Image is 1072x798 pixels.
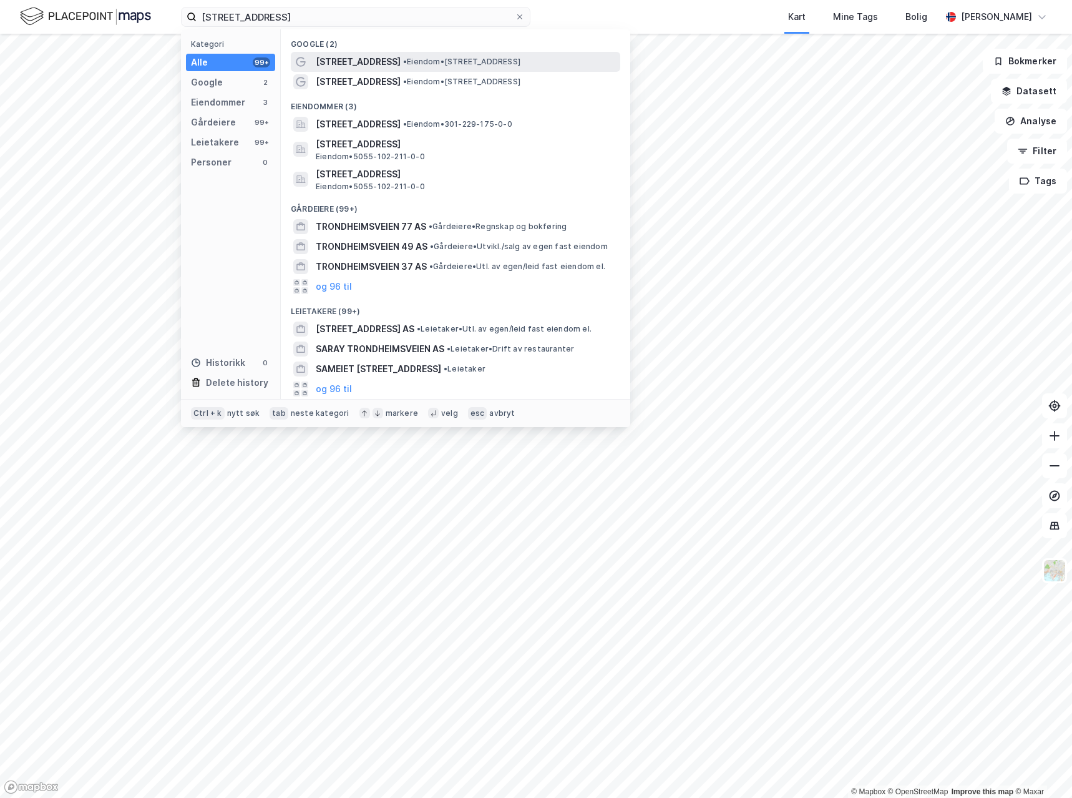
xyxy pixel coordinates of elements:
[316,259,427,274] span: TRONDHEIMSVEIEN 37 AS
[403,57,520,67] span: Eiendom • [STREET_ADDRESS]
[316,219,426,234] span: TRONDHEIMSVEIEN 77 AS
[191,135,239,150] div: Leietakere
[197,7,515,26] input: Søk på adresse, matrikkel, gårdeiere, leietakere eller personer
[468,407,487,420] div: esc
[961,9,1032,24] div: [PERSON_NAME]
[447,344,451,353] span: •
[281,92,630,114] div: Eiendommer (3)
[316,279,352,294] button: og 96 til
[851,787,885,796] a: Mapbox
[20,6,151,27] img: logo.f888ab2527a4732fd821a326f86c7f29.svg
[253,137,270,147] div: 99+
[788,9,806,24] div: Kart
[429,262,605,272] span: Gårdeiere • Utl. av egen/leid fast eiendom el.
[281,297,630,319] div: Leietakere (99+)
[888,787,948,796] a: OpenStreetMap
[316,54,401,69] span: [STREET_ADDRESS]
[403,77,520,87] span: Eiendom • [STREET_ADDRESS]
[430,242,434,251] span: •
[1010,738,1072,798] div: Kontrollprogram for chat
[316,167,615,182] span: [STREET_ADDRESS]
[291,408,349,418] div: neste kategori
[983,49,1067,74] button: Bokmerker
[1007,139,1067,164] button: Filter
[227,408,260,418] div: nytt søk
[430,242,608,252] span: Gårdeiere • Utvikl./salg av egen fast eiendom
[316,152,425,162] span: Eiendom • 5055-102-211-0-0
[191,155,231,170] div: Personer
[1043,559,1066,583] img: Z
[316,322,414,337] span: [STREET_ADDRESS] AS
[952,787,1013,796] a: Improve this map
[833,9,878,24] div: Mine Tags
[441,408,458,418] div: velg
[191,355,245,370] div: Historikk
[316,117,401,132] span: [STREET_ADDRESS]
[191,55,208,70] div: Alle
[191,75,223,90] div: Google
[260,157,270,167] div: 0
[429,222,432,231] span: •
[1009,169,1067,194] button: Tags
[403,119,512,129] span: Eiendom • 301-229-175-0-0
[403,57,407,66] span: •
[403,77,407,86] span: •
[429,222,567,232] span: Gårdeiere • Regnskap og bokføring
[253,57,270,67] div: 99+
[444,364,447,373] span: •
[316,137,615,152] span: [STREET_ADDRESS]
[403,119,407,129] span: •
[316,182,425,192] span: Eiendom • 5055-102-211-0-0
[489,408,515,418] div: avbryt
[447,344,574,354] span: Leietaker • Drift av restauranter
[191,95,245,110] div: Eiendommer
[260,358,270,368] div: 0
[191,115,236,130] div: Gårdeiere
[417,324,421,333] span: •
[206,375,268,390] div: Delete history
[316,74,401,89] span: [STREET_ADDRESS]
[253,117,270,127] div: 99+
[281,194,630,217] div: Gårdeiere (99+)
[316,342,444,357] span: SARAY TRONDHEIMSVEIEN AS
[316,382,352,397] button: og 96 til
[995,109,1067,134] button: Analyse
[316,362,441,377] span: SAMEIET [STREET_ADDRESS]
[905,9,927,24] div: Bolig
[260,77,270,87] div: 2
[260,97,270,107] div: 3
[316,239,427,254] span: TRONDHEIMSVEIEN 49 AS
[191,39,275,49] div: Kategori
[281,29,630,52] div: Google (2)
[444,364,485,374] span: Leietaker
[417,324,592,334] span: Leietaker • Utl. av egen/leid fast eiendom el.
[429,262,433,271] span: •
[191,407,225,420] div: Ctrl + k
[386,408,418,418] div: markere
[270,407,288,420] div: tab
[1010,738,1072,798] iframe: Chat Widget
[991,79,1067,104] button: Datasett
[4,780,59,794] a: Mapbox homepage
